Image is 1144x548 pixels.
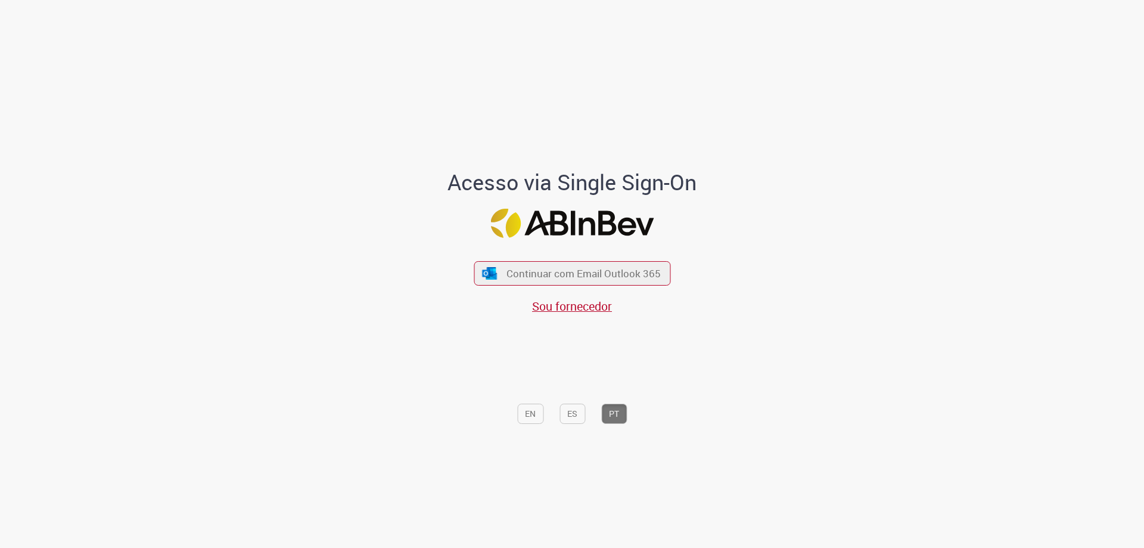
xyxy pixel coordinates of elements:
img: Logo ABInBev [490,209,654,238]
button: ES [559,404,585,424]
button: PT [601,404,627,424]
a: Sou fornecedor [532,298,612,314]
img: ícone Azure/Microsoft 360 [481,267,498,280]
button: EN [517,404,543,424]
h1: Acesso via Single Sign-On [407,171,738,194]
span: Continuar com Email Outlook 365 [506,267,661,280]
button: ícone Azure/Microsoft 360 Continuar com Email Outlook 365 [474,261,670,286]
